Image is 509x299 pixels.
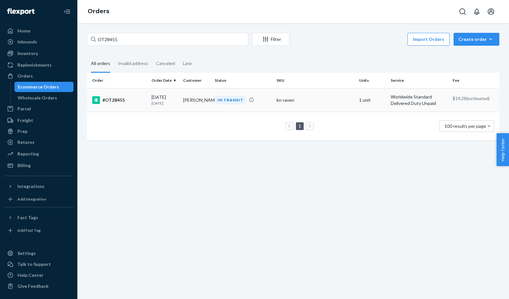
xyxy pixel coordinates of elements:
div: Returns [17,139,34,145]
th: SKU [274,73,357,88]
a: Returns [4,137,73,147]
a: Home [4,26,73,36]
button: Give Feedback [4,281,73,291]
a: Add Fast Tag [4,225,73,236]
th: Status [212,73,274,88]
div: [DATE] [152,94,178,106]
div: All orders [91,55,110,73]
button: Integrations [4,181,73,192]
a: Parcel [4,104,73,114]
div: Ecommerce Orders [18,84,59,90]
div: Create order [458,36,494,42]
a: Inbounds [4,37,73,47]
a: Settings [4,248,73,258]
th: Order Date [149,73,181,88]
div: Replenishments [17,62,52,68]
div: Wholesale Orders [18,95,57,101]
a: Talk to Support [4,259,73,269]
a: Prep [4,126,73,136]
ol: breadcrumbs [83,2,114,21]
div: Freight [17,117,33,124]
th: Units [357,73,388,88]
div: Home [17,28,30,34]
div: Canceled [156,55,175,72]
div: Inbounds [17,39,37,45]
th: Fee [450,73,499,88]
th: Service [388,73,450,88]
div: Filter [252,36,289,42]
p: $14.28 [453,95,494,102]
input: Search orders [87,33,248,46]
div: Customer [183,78,210,83]
div: Add Integration [17,196,46,202]
div: Talk to Support [17,261,51,267]
div: Late [183,55,192,72]
div: Help Center [17,272,44,278]
button: Open account menu [485,5,497,18]
button: Import Orders [407,33,450,46]
button: Open Search Box [456,5,469,18]
a: Wholesale Orders [15,93,74,103]
a: Reporting [4,149,73,159]
img: Flexport logo [7,8,34,15]
a: Freight [4,115,73,126]
div: Fast Tags [17,214,38,221]
a: Inventory [4,48,73,59]
span: 100 results per page [445,123,486,129]
button: Create order [454,33,499,46]
div: Add Fast Tag [17,228,41,233]
button: Open notifications [470,5,483,18]
div: Settings [17,250,36,257]
div: Integrations [17,183,44,190]
div: Invalid address [118,55,148,72]
p: Worldwide Standard Delivered Duty Unpaid [391,94,447,107]
div: IN TRANSIT [215,96,246,104]
div: Prep [17,128,27,135]
div: Orders [17,73,33,79]
th: Order [87,73,149,88]
td: 1 unit [357,88,388,112]
a: Replenishments [4,60,73,70]
div: Parcel [17,106,31,112]
td: [PERSON_NAME] [181,88,212,112]
div: Inventory [17,50,38,57]
button: Fast Tags [4,212,73,223]
div: kn-raven [277,97,354,103]
div: Billing [17,162,31,169]
a: Orders [4,71,73,81]
a: Page 1 is your current page [297,123,302,129]
div: Give Feedback [17,283,49,289]
div: Reporting [17,151,39,157]
button: Close Navigation [61,5,73,18]
button: Filter [252,33,289,46]
a: Orders [88,8,109,15]
a: Billing [4,160,73,171]
a: Help Center [4,270,73,280]
span: (estimated) [466,96,490,101]
div: #OT28455 [92,96,146,104]
a: Ecommerce Orders [15,82,74,92]
p: [DATE] [152,100,178,106]
a: Add Integration [4,194,73,204]
button: Help Center [496,133,509,166]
